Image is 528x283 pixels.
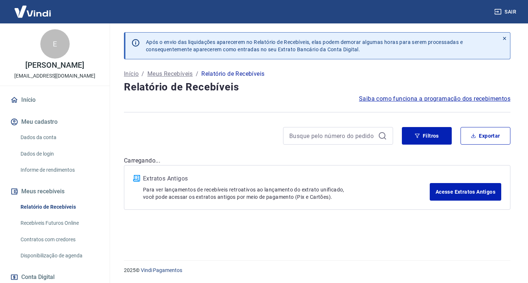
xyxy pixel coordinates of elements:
[18,130,101,145] a: Dados da conta
[142,70,144,78] p: /
[18,248,101,263] a: Disponibilização de agenda
[40,29,70,59] div: E
[9,114,101,130] button: Meu cadastro
[133,175,140,182] img: ícone
[143,186,430,201] p: Para ver lançamentos de recebíveis retroativos ao lançamento do extrato unificado, você pode aces...
[9,92,101,108] a: Início
[430,183,501,201] a: Acesse Extratos Antigos
[18,216,101,231] a: Recebíveis Futuros Online
[124,70,139,78] a: Início
[402,127,452,145] button: Filtros
[18,200,101,215] a: Relatório de Recebíveis
[9,0,56,23] img: Vindi
[493,5,519,19] button: Sair
[196,70,198,78] p: /
[9,183,101,200] button: Meus recebíveis
[146,38,463,53] p: Após o envio das liquidações aparecerem no Relatório de Recebíveis, elas podem demorar algumas ho...
[143,174,430,183] p: Extratos Antigos
[141,267,182,273] a: Vindi Pagamentos
[461,127,510,145] button: Exportar
[18,146,101,161] a: Dados de login
[201,70,264,78] p: Relatório de Recebíveis
[25,62,84,69] p: [PERSON_NAME]
[289,130,375,141] input: Busque pelo número do pedido
[18,232,101,247] a: Contratos com credores
[14,72,95,80] p: [EMAIL_ADDRESS][DOMAIN_NAME]
[124,156,510,165] p: Carregando...
[147,70,193,78] a: Meus Recebíveis
[124,80,510,94] h4: Relatório de Recebíveis
[359,94,510,103] a: Saiba como funciona a programação dos recebimentos
[124,267,510,274] p: 2025 ©
[18,163,101,178] a: Informe de rendimentos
